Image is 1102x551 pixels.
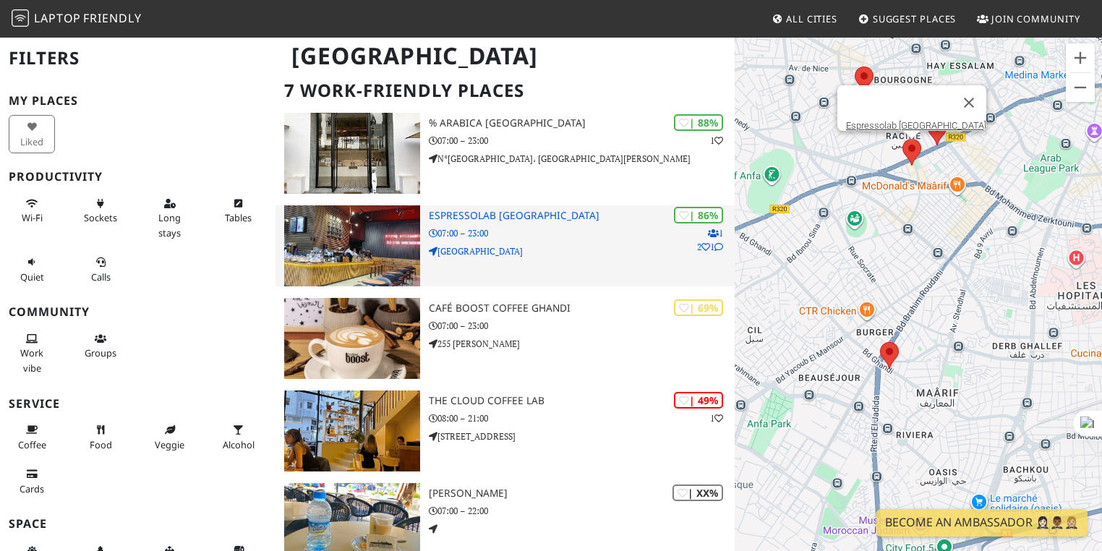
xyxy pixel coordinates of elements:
h3: Productivity [9,170,267,184]
a: Join Community [971,6,1086,32]
span: All Cities [786,12,837,25]
p: 1 [710,134,723,148]
a: % Arabica Casablanca | 88% 1 % Arabica [GEOGRAPHIC_DATA] 07:00 – 23:00 N°[GEOGRAPHIC_DATA]، [GEOG... [275,113,735,194]
button: Veggie [147,418,193,456]
button: Coffee [9,418,55,456]
h3: My Places [9,94,267,108]
p: N°[GEOGRAPHIC_DATA]، [GEOGRAPHIC_DATA][PERSON_NAME] [429,152,735,166]
a: Espressolab [GEOGRAPHIC_DATA] [846,120,986,131]
a: Suggest Places [853,6,962,32]
span: Power sockets [84,211,117,224]
span: Credit cards [20,482,44,495]
h3: Espressolab [GEOGRAPHIC_DATA] [429,210,735,222]
span: Long stays [158,211,181,239]
img: Café BOOST COFFEE GHANDI [284,298,420,379]
span: Friendly [83,10,141,26]
button: Alcohol [215,418,262,456]
p: [GEOGRAPHIC_DATA] [429,244,735,258]
span: Laptop [34,10,81,26]
p: 07:00 – 23:00 [429,319,735,333]
a: Café BOOST COFFEE GHANDI | 69% Café BOOST COFFEE GHANDI 07:00 – 23:00 255 [PERSON_NAME] [275,298,735,379]
h3: % Arabica [GEOGRAPHIC_DATA] [429,117,735,129]
p: 07:00 – 23:00 [429,226,735,240]
h2: Filters [9,36,267,80]
a: All Cities [766,6,843,32]
button: Cards [9,462,55,500]
span: Coffee [18,438,46,451]
p: [STREET_ADDRESS] [429,430,735,443]
div: | 88% [674,114,723,131]
span: Alcohol [223,438,255,451]
a: Espressolab Morocco | 86% 121 Espressolab [GEOGRAPHIC_DATA] 07:00 – 23:00 [GEOGRAPHIC_DATA] [275,205,735,286]
span: Join Community [991,12,1080,25]
h3: Service [9,397,267,411]
p: 07:00 – 23:00 [429,134,735,148]
span: Food [90,438,112,451]
button: Long stays [147,192,193,244]
h3: Space [9,517,267,531]
span: Group tables [85,346,116,359]
span: Work-friendly tables [225,211,252,224]
button: Groups [77,327,124,365]
button: Quiet [9,250,55,289]
button: Close [952,85,986,120]
div: | 86% [674,207,723,223]
span: Quiet [20,270,44,283]
a: LaptopFriendly LaptopFriendly [12,7,142,32]
button: Sockets [77,192,124,230]
span: Video/audio calls [91,270,111,283]
button: Calls [77,250,124,289]
a: Become an Ambassador 🤵🏻‍♀️🤵🏾‍♂️🤵🏼‍♀️ [876,509,1088,537]
button: Food [77,418,124,456]
h3: Community [9,305,267,319]
h1: [GEOGRAPHIC_DATA] [280,36,732,76]
p: 07:00 – 22:00 [429,504,735,518]
span: Suggest Places [873,12,957,25]
span: Veggie [155,438,184,451]
button: Zoom in [1066,43,1095,72]
img: THE CLOUD COFFEE LAB [284,390,420,471]
span: Stable Wi-Fi [22,211,43,224]
span: People working [20,346,43,374]
button: Zoom out [1066,73,1095,102]
div: | XX% [672,484,723,501]
h3: Café BOOST COFFEE GHANDI [429,302,735,315]
div: | 69% [674,299,723,316]
p: 255 [PERSON_NAME] [429,337,735,351]
a: THE CLOUD COFFEE LAB | 49% 1 THE CLOUD COFFEE LAB 08:00 – 21:00 [STREET_ADDRESS] [275,390,735,471]
p: 1 [710,411,723,425]
h3: [PERSON_NAME] [429,487,735,500]
h3: THE CLOUD COFFEE LAB [429,395,735,407]
div: | 49% [674,392,723,409]
button: Wi-Fi [9,192,55,230]
button: Tables [215,192,262,230]
button: Work vibe [9,327,55,380]
p: 1 2 1 [697,226,723,254]
p: 08:00 – 21:00 [429,411,735,425]
img: % Arabica Casablanca [284,113,420,194]
img: LaptopFriendly [12,9,29,27]
img: Espressolab Morocco [284,205,420,286]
